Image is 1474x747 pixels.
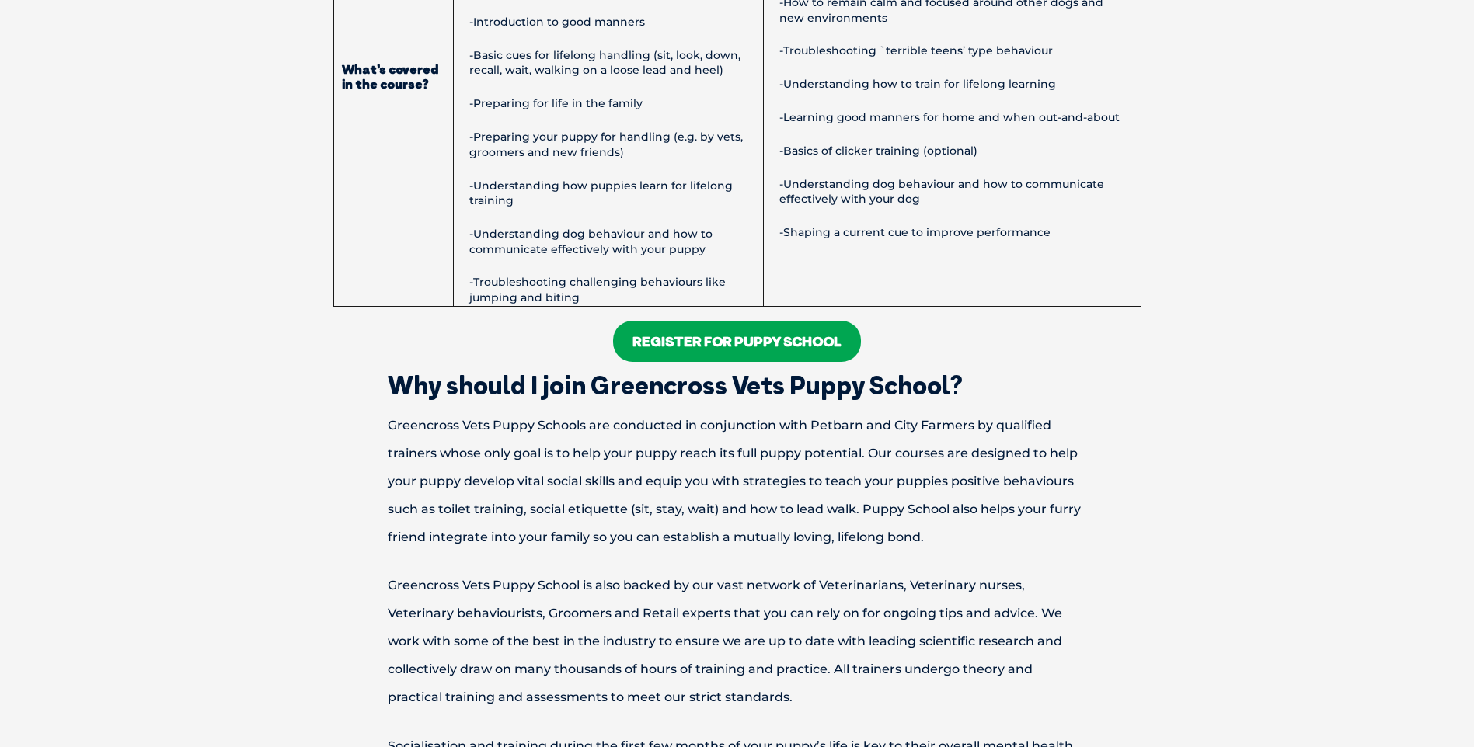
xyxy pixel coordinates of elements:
[772,225,1132,241] p: -Shaping a current cue to improve performance
[333,412,1141,551] p: Greencross Vets Puppy Schools are conducted in conjunction with Petbarn and City Farmers by quali...
[462,48,755,78] p: -Basic cues for lifelong handling (sit, look, down, recall, wait, walking on a loose lead and heel)
[772,43,1132,59] p: -Troubleshooting `terrible teens’ type behaviour
[772,177,1132,207] p: -Understanding dog behaviour and how to communicate effectively with your dog
[462,275,755,305] p: -Troubleshooting challenging behaviours like jumping and biting
[462,130,755,160] p: -Preparing your puppy for handling (e.g. by vets, groomers and new friends)
[342,62,445,92] strong: What’s covered in the course?
[462,179,755,209] p: -Understanding how puppies learn for lifelong training
[462,15,755,30] p: -Introduction to good manners
[333,572,1141,711] p: Greencross Vets Puppy School is also backed by our vast network of Veterinarians, Veterinary nurs...
[462,96,755,112] p: -Preparing for life in the family
[772,110,1132,126] p: -Learning good manners for home and when out-and-about
[333,373,1141,398] h2: Why should I join Greencross Vets Puppy School?
[613,321,861,362] a: Register For Puppy School
[772,77,1132,92] p: -Understanding how to train for lifelong learning
[772,144,1132,159] p: -Basics of clicker training (optional)
[462,227,755,257] p: -Understanding dog behaviour and how to communicate effectively with your puppy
